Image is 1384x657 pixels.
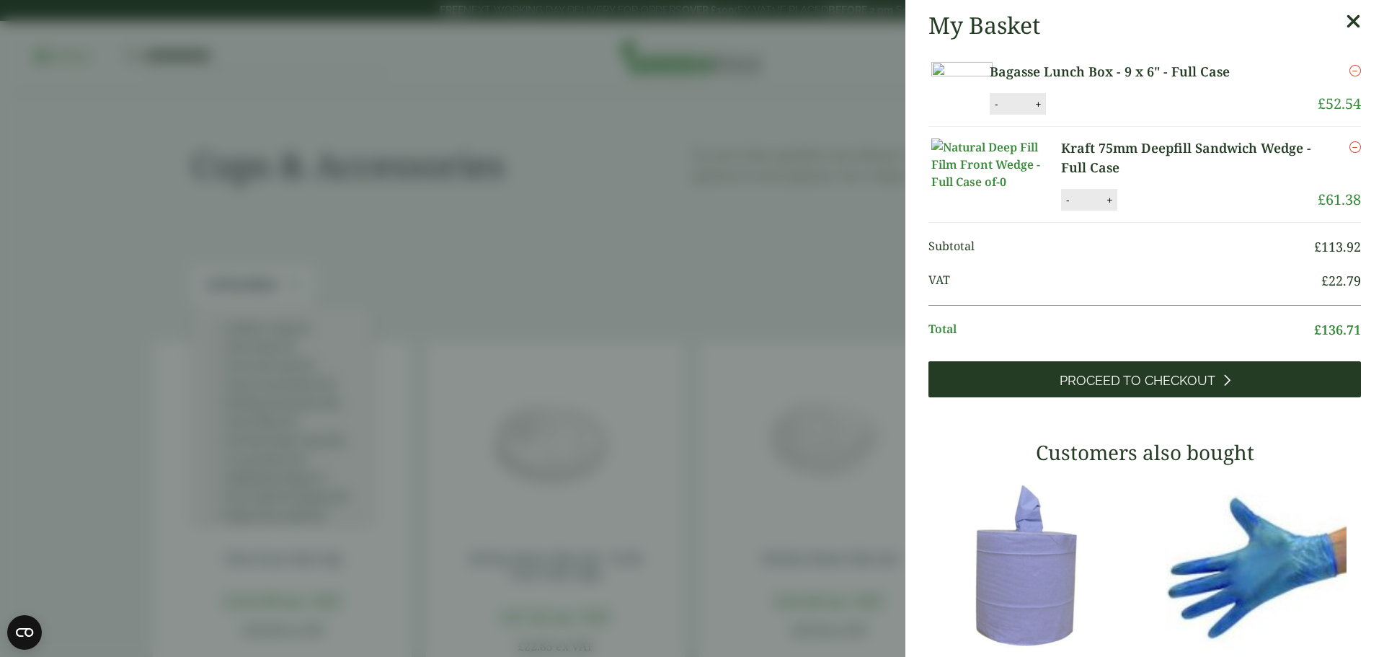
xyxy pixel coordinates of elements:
button: Open CMP widget [7,615,42,650]
button: - [1062,194,1073,206]
span: £ [1314,238,1321,255]
button: + [1102,194,1117,206]
span: Proceed to Checkout [1060,373,1215,389]
span: £ [1321,272,1328,289]
a: Kraft 75mm Deepfill Sandwich Wedge - Full Case [1061,138,1318,177]
button: - [990,98,1002,110]
button: + [1031,98,1045,110]
span: £ [1318,94,1326,113]
bdi: 136.71 [1314,321,1361,338]
a: Bagasse Lunch Box - 9 x 6" - Full Case [990,62,1274,81]
bdi: 61.38 [1318,190,1361,209]
a: Proceed to Checkout [928,361,1361,397]
img: 4130015J-Blue-Vinyl-Powder-Free-Gloves-Medium [1152,475,1361,656]
bdi: 52.54 [1318,94,1361,113]
a: Remove this item [1349,138,1361,156]
span: £ [1314,321,1321,338]
h3: Customers also bought [928,441,1361,465]
img: Natural Deep Fill Film Front Wedge -Full Case of-0 [931,138,1061,190]
span: £ [1318,190,1326,209]
img: 3630017-2-Ply-Blue-Centre-Feed-104m [928,475,1137,656]
span: Subtotal [928,237,1314,257]
bdi: 22.79 [1321,272,1361,289]
span: VAT [928,271,1321,291]
a: Remove this item [1349,62,1361,79]
bdi: 113.92 [1314,238,1361,255]
span: Total [928,320,1314,340]
h2: My Basket [928,12,1040,39]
